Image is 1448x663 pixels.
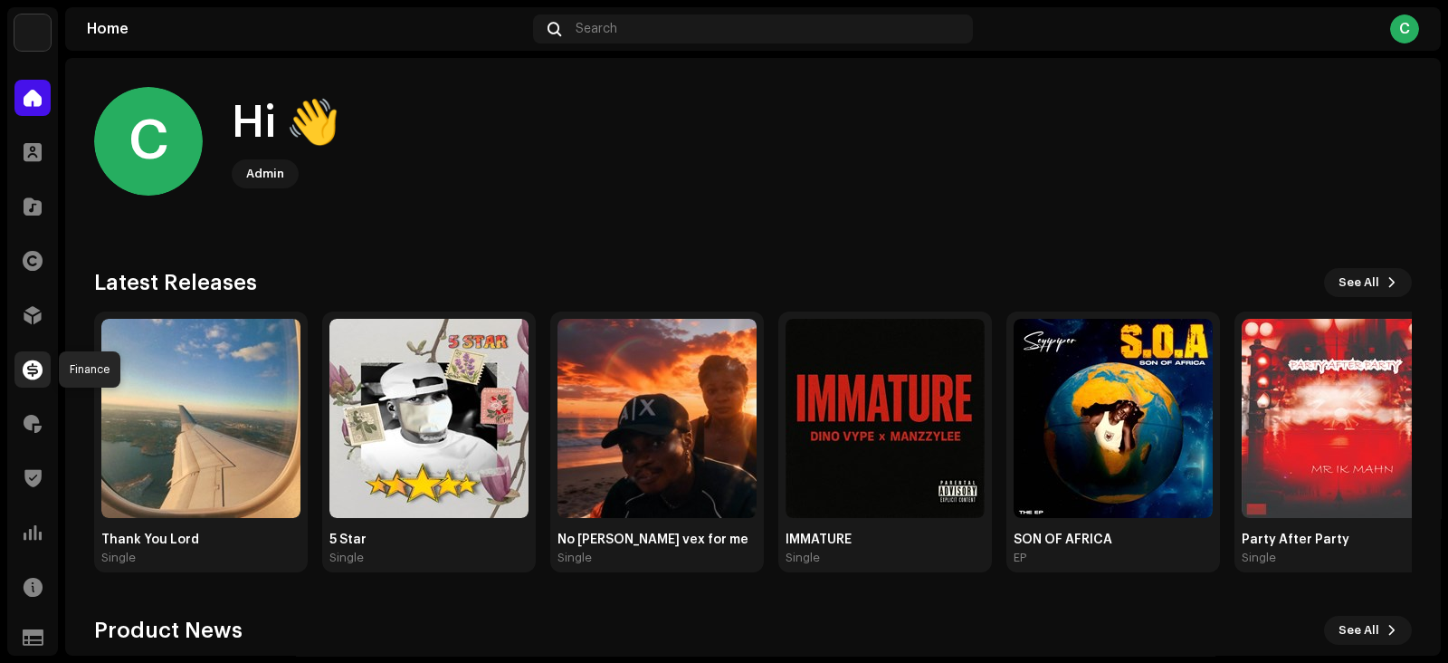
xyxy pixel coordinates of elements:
h3: Product News [94,616,243,645]
button: See All [1324,268,1412,297]
img: 786a15c8-434e-4ceb-bd88-990a331f4c12 [14,14,51,51]
div: No [PERSON_NAME] vex for me [557,533,757,547]
div: Thank You Lord [101,533,300,547]
span: See All [1338,612,1379,649]
h3: Latest Releases [94,268,257,297]
div: C [1390,14,1419,43]
div: Single [329,551,364,565]
div: Hi 👋 [232,94,340,152]
button: See All [1324,616,1412,645]
div: Single [1242,551,1276,565]
img: 8a90d6e0-7a75-40ea-b936-b4ed853e16a3 [329,319,529,518]
span: See All [1338,264,1379,301]
img: 9ac21d45-332c-4f16-bc38-608bd47688f4 [786,319,985,518]
div: IMMATURE [786,533,985,547]
div: EP [1014,551,1026,565]
div: Single [557,551,592,565]
div: Home [87,22,526,36]
div: SON OF AFRICA [1014,533,1213,547]
div: C [94,87,203,196]
span: Search [576,22,617,36]
div: 5 Star [329,533,529,547]
div: Party After Party [1242,533,1441,547]
img: a3feeaac-2d1c-40bb-8841-49ee955a95c1 [557,319,757,518]
img: 0d6cd4da-71a6-45d3-baea-40213afd3c84 [1014,319,1213,518]
img: 4d541a5d-5e07-4586-8314-e4060514bac0 [101,319,300,518]
div: Admin [246,163,284,185]
div: Single [786,551,820,565]
div: Single [101,551,136,565]
img: 6198ab2c-4e50-496f-8426-610186b00669 [1242,319,1441,518]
